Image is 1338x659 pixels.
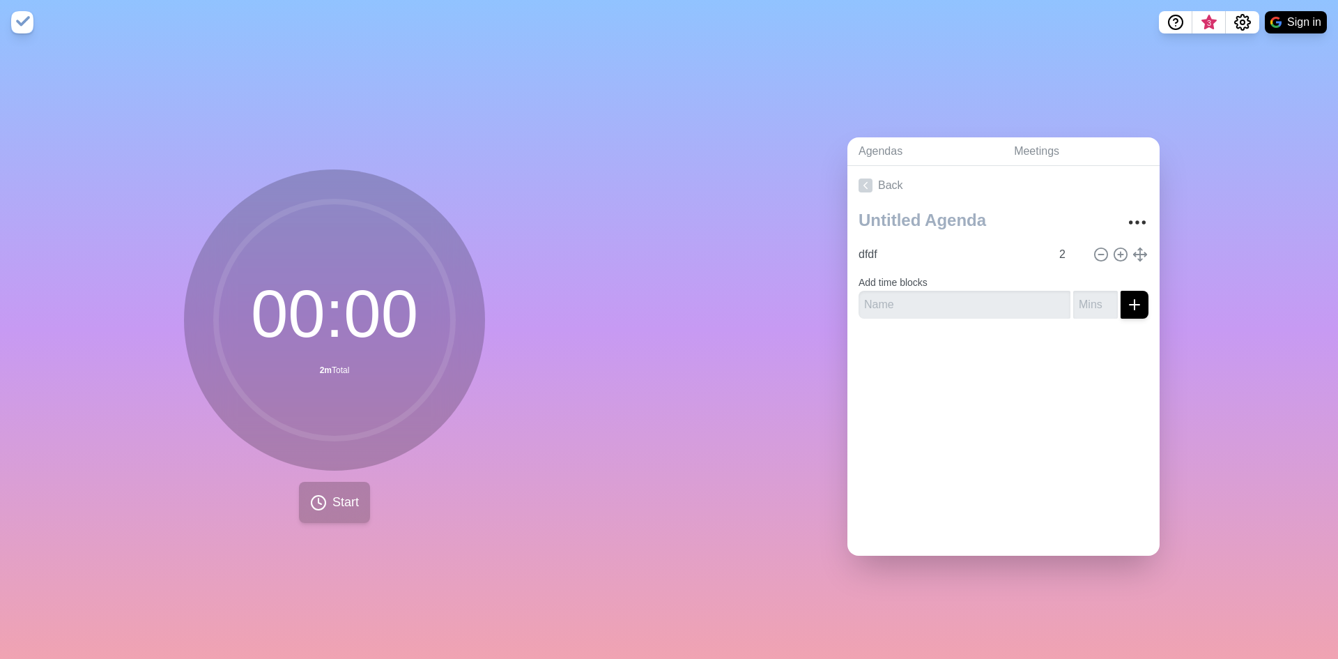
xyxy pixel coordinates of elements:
label: Add time blocks [859,277,928,288]
img: google logo [1270,17,1282,28]
input: Name [859,291,1070,319]
button: More [1123,209,1151,236]
span: Start [332,493,359,512]
span: 3 [1204,17,1215,29]
img: timeblocks logo [11,11,33,33]
a: Agendas [847,137,1003,166]
button: What’s new [1192,11,1226,33]
button: Sign in [1265,11,1327,33]
input: Mins [1054,241,1087,268]
input: Mins [1073,291,1118,319]
a: Meetings [1003,137,1160,166]
button: Start [299,482,370,523]
button: Help [1159,11,1192,33]
a: Back [847,166,1160,205]
input: Name [853,241,1051,268]
button: Settings [1226,11,1259,33]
